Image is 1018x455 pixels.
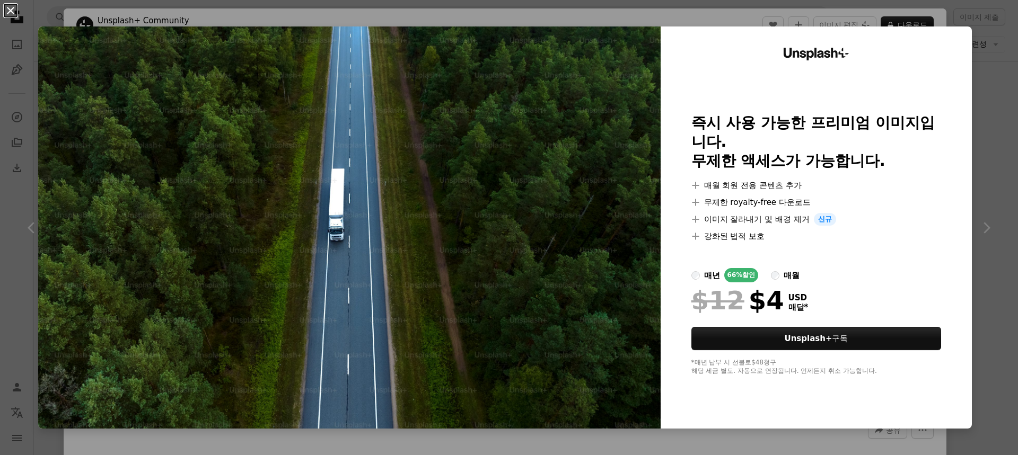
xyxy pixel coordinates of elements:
[691,213,942,226] li: 이미지 잘라내기 및 배경 제거
[814,213,836,226] span: 신규
[704,269,720,282] div: 매년
[771,271,779,280] input: 매월
[691,113,942,171] h2: 즉시 사용 가능한 프리미엄 이미지입니다. 무제한 액세스가 가능합니다.
[691,287,744,314] span: $12
[691,359,942,376] div: *매년 납부 시 선불로 $48 청구 해당 세금 별도. 자동으로 연장됩니다. 언제든지 취소 가능합니다.
[784,269,800,282] div: 매월
[785,334,832,343] strong: Unsplash+
[691,287,784,314] div: $4
[691,327,942,350] button: Unsplash+구독
[691,179,942,192] li: 매월 회원 전용 콘텐츠 추가
[691,271,700,280] input: 매년66%할인
[691,230,942,243] li: 강화된 법적 보호
[691,196,942,209] li: 무제한 royalty-free 다운로드
[788,293,809,302] span: USD
[724,268,759,282] div: 66% 할인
